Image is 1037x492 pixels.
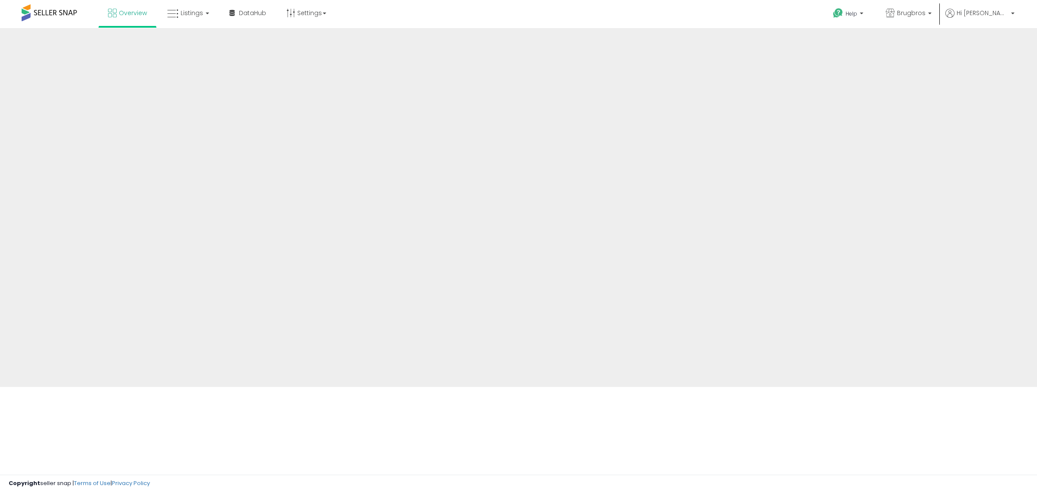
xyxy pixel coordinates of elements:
i: Get Help [833,8,843,19]
span: Hi [PERSON_NAME] [957,9,1008,17]
span: Overview [119,9,147,17]
span: Brugbros [897,9,926,17]
a: Hi [PERSON_NAME] [945,9,1015,28]
span: Listings [181,9,203,17]
span: Help [846,10,857,17]
a: Help [826,1,872,28]
span: DataHub [239,9,266,17]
